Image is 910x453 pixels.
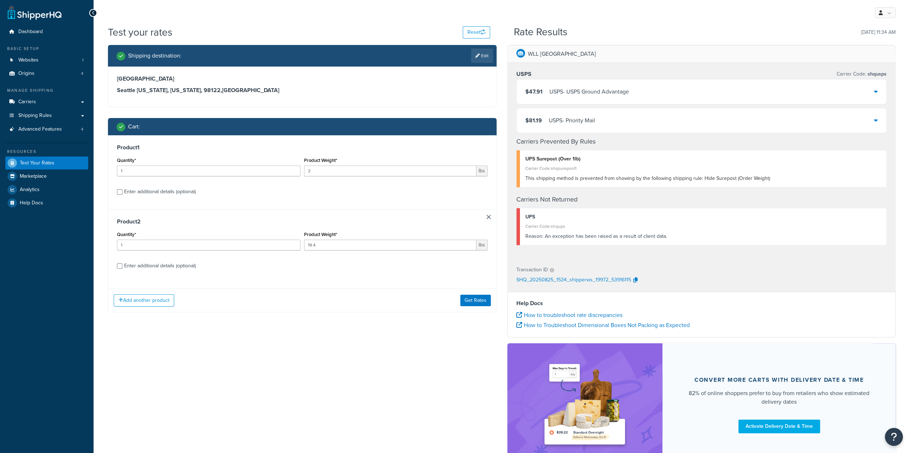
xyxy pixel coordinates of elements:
li: Advanced Features [5,123,88,136]
span: Websites [18,57,39,63]
div: UPS [525,212,881,222]
span: Analytics [20,187,40,193]
a: Origins4 [5,67,88,80]
button: Reset [463,26,490,38]
input: Enter additional details (optional) [117,189,122,195]
div: Enter additional details (optional) [124,187,196,197]
a: Shipping Rules [5,109,88,122]
div: Enter additional details (optional) [124,261,196,271]
div: UPS Surepost (Over 1lb) [525,154,881,164]
a: Edit [471,49,493,63]
div: Resources [5,149,88,155]
span: Dashboard [18,29,43,35]
span: lbs [476,240,488,250]
p: Transaction ID [516,265,548,275]
li: Websites [5,54,88,67]
input: 0.00 [304,166,476,176]
label: Quantity* [117,158,136,163]
a: Carriers [5,95,88,109]
span: Carriers [18,99,36,105]
button: Add another product [114,294,174,307]
h3: Product 2 [117,218,488,225]
h3: Seattle [US_STATE], [US_STATE], 98122 , [GEOGRAPHIC_DATA] [117,87,488,94]
h1: Test your rates [108,25,172,39]
h4: Carriers Prevented By Rules [516,137,887,146]
a: How to troubleshoot rate discrepancies [516,311,622,319]
h4: Help Docs [516,299,887,308]
h4: Carriers Not Returned [516,195,887,204]
input: 0.0 [117,166,300,176]
p: WLL [GEOGRAPHIC_DATA] [528,49,596,59]
span: This shipping method is prevented from showing by the following shipping rule: Hide Surepost (Ord... [525,175,770,182]
input: Enter additional details (optional) [117,263,122,269]
a: Dashboard [5,25,88,38]
div: Manage Shipping [5,87,88,94]
span: lbs [476,166,488,176]
input: 0.0 [117,240,300,250]
a: Advanced Features4 [5,123,88,136]
a: Websites1 [5,54,88,67]
h2: Shipping destination : [128,53,181,59]
h2: Rate Results [513,27,567,38]
div: USPS - USPS Ground Advantage [549,87,629,97]
a: Test Your Rates [5,157,88,169]
div: Carrier Code: shqsurepost1 [525,163,881,173]
a: Remove Item [486,215,491,219]
span: Advanced Features [18,126,62,132]
button: Open Resource Center [885,428,903,446]
a: How to Troubleshoot Dimensional Boxes Not Packing as Expected [516,321,690,329]
h2: Cart : [128,123,140,130]
span: Test Your Rates [20,160,54,166]
span: $47.91 [525,87,543,96]
a: Analytics [5,183,88,196]
label: Quantity* [117,232,136,237]
p: [DATE] 11:34 AM [861,27,896,37]
a: Activate Delivery Date & Time [738,420,820,433]
span: Shipping Rules [18,113,52,119]
p: Carrier Code: [837,69,887,79]
div: Carrier Code: shqups [525,221,881,231]
label: Product Weight* [304,158,337,163]
a: Help Docs [5,196,88,209]
span: 4 [81,126,83,132]
button: Get Rates [460,295,491,306]
h3: USPS [516,71,531,78]
div: USPS - Priority Mail [549,115,595,126]
span: Help Docs [20,200,43,206]
h3: [GEOGRAPHIC_DATA] [117,75,488,82]
span: $81.19 [525,116,542,124]
label: Product Weight* [304,232,337,237]
h3: Product 1 [117,144,488,151]
a: Marketplace [5,170,88,183]
div: Convert more carts with delivery date & time [694,376,864,384]
span: Marketplace [20,173,47,180]
p: SHQ_20250825_1534_shipperws_19972_53916115 [516,275,631,286]
div: Basic Setup [5,46,88,52]
span: shqusps [866,70,887,78]
span: Reason: [525,232,543,240]
div: An exception has been raised as a result of client data. [525,231,881,241]
span: 4 [81,71,83,77]
span: 1 [82,57,83,63]
li: Origins [5,67,88,80]
div: 82% of online shoppers prefer to buy from retailers who show estimated delivery dates [680,389,878,406]
span: Origins [18,71,35,77]
input: 0.00 [304,240,476,250]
